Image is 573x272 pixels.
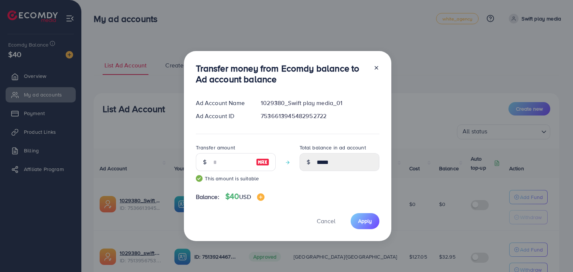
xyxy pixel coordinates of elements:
span: Apply [358,217,372,225]
div: 1029380_Swift play media_01 [255,99,385,107]
h3: Transfer money from Ecomdy balance to Ad account balance [196,63,367,85]
img: image [256,158,269,167]
button: Cancel [307,213,345,229]
span: Cancel [317,217,335,225]
label: Total balance in ad account [300,144,366,151]
button: Apply [351,213,379,229]
div: Ad Account Name [190,99,255,107]
span: Balance: [196,193,219,201]
small: This amount is suitable [196,175,276,182]
div: 7536613945482952722 [255,112,385,120]
img: guide [196,175,203,182]
label: Transfer amount [196,144,235,151]
div: Ad Account ID [190,112,255,120]
span: USD [239,193,251,201]
h4: $40 [225,192,264,201]
iframe: Chat [541,238,567,266]
img: image [257,193,264,201]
